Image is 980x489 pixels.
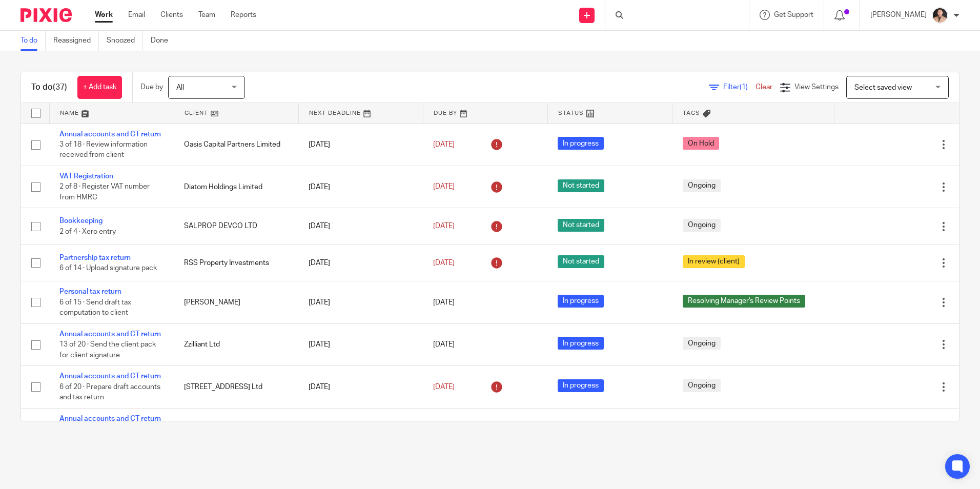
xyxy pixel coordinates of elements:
[59,264,157,272] span: 6 of 14 · Upload signature pack
[174,281,298,323] td: [PERSON_NAME]
[59,131,161,138] a: Annual accounts and CT return
[932,7,948,24] img: Nikhil%20(2).jpg
[21,8,72,22] img: Pixie
[298,208,423,244] td: [DATE]
[174,366,298,408] td: [STREET_ADDRESS] Ltd
[59,184,150,201] span: 2 of 8 · Register VAT number from HMRC
[298,281,423,323] td: [DATE]
[53,31,99,51] a: Reassigned
[794,84,839,91] span: View Settings
[870,10,927,20] p: [PERSON_NAME]
[174,244,298,281] td: RSS Property Investments
[128,10,145,20] a: Email
[59,254,131,261] a: Partnership tax return
[298,366,423,408] td: [DATE]
[53,83,67,91] span: (37)
[683,179,721,192] span: Ongoing
[174,408,298,450] td: Zeta Property Solutions Ltd
[433,259,455,267] span: [DATE]
[174,124,298,166] td: Oasis Capital Partners Limited
[176,84,184,91] span: All
[558,137,604,150] span: In progress
[59,299,131,317] span: 6 of 15 · Send draft tax computation to client
[95,10,113,20] a: Work
[433,383,455,391] span: [DATE]
[723,84,756,91] span: Filter
[59,288,121,295] a: Personal tax return
[433,184,455,191] span: [DATE]
[298,408,423,450] td: [DATE]
[683,255,745,268] span: In review (client)
[198,10,215,20] a: Team
[558,219,604,232] span: Not started
[683,379,721,392] span: Ongoing
[59,217,103,225] a: Bookkeeping
[59,228,116,235] span: 2 of 4 · Xero entry
[174,323,298,365] td: Zzilliant Ltd
[21,31,46,51] a: To do
[433,141,455,148] span: [DATE]
[558,255,604,268] span: Not started
[31,82,67,93] h1: To do
[231,10,256,20] a: Reports
[59,373,161,380] a: Annual accounts and CT return
[433,299,455,306] span: [DATE]
[59,141,148,159] span: 3 of 18 · Review information received from client
[774,11,813,18] span: Get Support
[433,341,455,348] span: [DATE]
[107,31,143,51] a: Snoozed
[683,110,700,116] span: Tags
[683,137,719,150] span: On Hold
[433,222,455,230] span: [DATE]
[298,244,423,281] td: [DATE]
[298,323,423,365] td: [DATE]
[174,208,298,244] td: SALPROP DEVCO LTD
[298,124,423,166] td: [DATE]
[59,415,161,422] a: Annual accounts and CT return
[151,31,176,51] a: Done
[298,166,423,208] td: [DATE]
[683,295,805,308] span: Resolving Manager's Review Points
[683,219,721,232] span: Ongoing
[174,166,298,208] td: Diatom Holdings Limited
[756,84,772,91] a: Clear
[558,337,604,350] span: In progress
[558,295,604,308] span: In progress
[77,76,122,99] a: + Add task
[683,337,721,350] span: Ongoing
[558,379,604,392] span: In progress
[558,179,604,192] span: Not started
[740,84,748,91] span: (1)
[140,82,163,92] p: Due by
[854,84,912,91] span: Select saved view
[59,331,161,338] a: Annual accounts and CT return
[59,383,160,401] span: 6 of 20 · Prepare draft accounts and tax return
[160,10,183,20] a: Clients
[59,341,156,359] span: 13 of 20 · Send the client pack for client signature
[59,173,113,180] a: VAT Registration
